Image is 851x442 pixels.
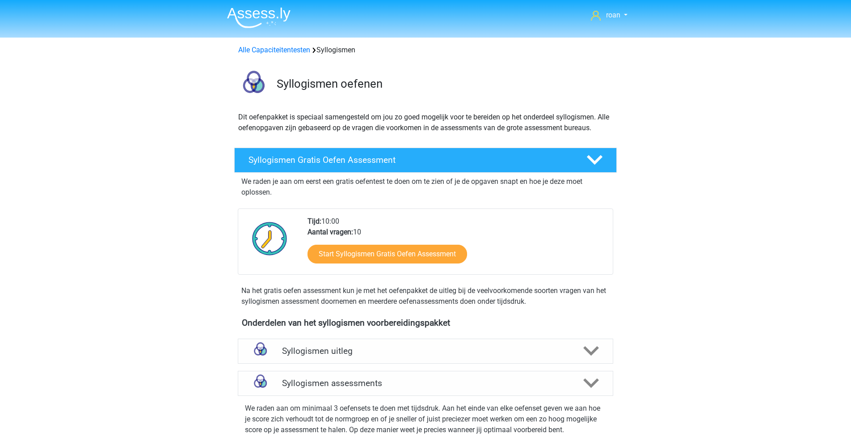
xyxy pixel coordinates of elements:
img: syllogismen assessments [249,372,272,395]
h4: Onderdelen van het syllogismen voorbereidingspakket [242,318,609,328]
h3: Syllogismen oefenen [277,77,610,91]
img: Assessly [227,7,291,28]
a: Syllogismen Gratis Oefen Assessment [231,148,620,173]
p: Dit oefenpakket is speciaal samengesteld om jou zo goed mogelijk voor te bereiden op het onderdee... [238,112,613,133]
p: We raden je aan om eerst een gratis oefentest te doen om te zien of je de opgaven snapt en hoe je... [241,176,610,198]
h4: Syllogismen uitleg [282,346,569,356]
div: 10:00 10 [301,216,612,274]
h4: Syllogismen assessments [282,378,569,388]
h4: Syllogismen Gratis Oefen Assessment [249,155,572,165]
p: We raden aan om minimaal 3 oefensets te doen met tijdsdruk. Aan het einde van elke oefenset geven... [245,403,606,435]
b: Aantal vragen: [308,228,353,236]
img: Klok [247,216,292,261]
a: assessments Syllogismen assessments [234,371,617,396]
b: Tijd: [308,217,321,225]
a: uitleg Syllogismen uitleg [234,339,617,364]
a: Start Syllogismen Gratis Oefen Assessment [308,245,467,263]
span: roan [606,11,620,19]
a: Alle Capaciteitentesten [238,46,310,54]
img: syllogismen [235,66,273,104]
div: Na het gratis oefen assessment kun je met het oefenpakket de uitleg bij de veelvoorkomende soorte... [238,285,613,307]
a: roan [587,10,631,21]
img: syllogismen uitleg [249,340,272,362]
div: Syllogismen [235,45,616,55]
